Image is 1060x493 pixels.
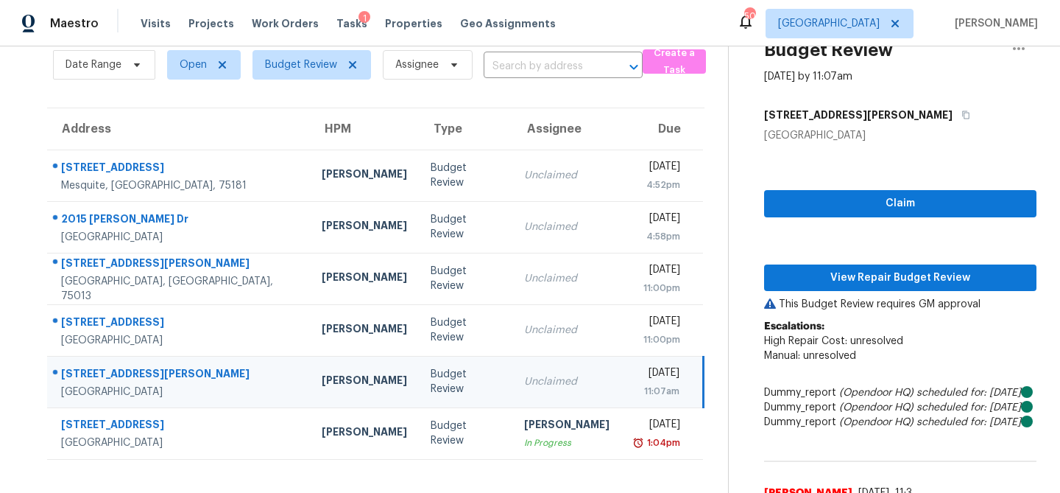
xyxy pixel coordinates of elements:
[633,417,680,436] div: [DATE]
[61,315,298,333] div: [STREET_ADDRESS]
[623,57,644,77] button: Open
[764,69,852,84] div: [DATE] by 11:07am
[764,128,1036,143] div: [GEOGRAPHIC_DATA]
[47,108,310,150] th: Address
[61,436,298,450] div: [GEOGRAPHIC_DATA]
[916,402,1021,413] i: scheduled for: [DATE]
[764,108,953,122] h5: [STREET_ADDRESS][PERSON_NAME]
[61,211,298,230] div: 2015 [PERSON_NAME] Dr
[633,281,680,296] div: 11:00pm
[764,297,1036,312] p: This Budget Review requires GM approval
[141,16,171,31] span: Visits
[61,333,298,348] div: [GEOGRAPHIC_DATA]
[778,16,880,31] span: [GEOGRAPHIC_DATA]
[460,16,556,31] span: Geo Assignments
[643,49,706,74] button: Create a Task
[431,419,501,448] div: Budget Review
[322,373,407,391] div: [PERSON_NAME]
[336,18,367,29] span: Tasks
[764,190,1036,217] button: Claim
[524,168,609,183] div: Unclaimed
[385,16,442,31] span: Properties
[633,229,680,244] div: 4:58pm
[265,57,337,72] span: Budget Review
[61,256,298,274] div: [STREET_ADDRESS][PERSON_NAME]
[644,436,680,450] div: 1:04pm
[916,388,1021,398] i: scheduled for: [DATE]
[50,16,99,31] span: Maestro
[322,424,407,443] div: [PERSON_NAME]
[66,57,121,72] span: Date Range
[764,336,903,346] span: High Repair Cost: unresolved
[953,102,972,128] button: Copy Address
[916,417,1021,427] i: scheduled for: [DATE]
[633,332,680,347] div: 11:00pm
[633,211,680,229] div: [DATE]
[61,385,298,399] div: [GEOGRAPHIC_DATA]
[61,274,298,304] div: [GEOGRAPHIC_DATA], [GEOGRAPHIC_DATA], 75013
[431,315,501,345] div: Budget Review
[524,374,609,389] div: Unclaimed
[764,351,856,361] span: Manual: unresolved
[61,160,298,178] div: [STREET_ADDRESS]
[358,11,370,26] div: 1
[431,161,501,190] div: Budget Review
[431,367,501,396] div: Budget Review
[949,16,1038,31] span: [PERSON_NAME]
[524,417,609,436] div: [PERSON_NAME]
[764,265,1036,292] button: View Repair Budget Review
[764,385,1036,400] div: Dummy_report
[744,9,755,24] div: 50
[764,400,1036,415] div: Dummy_report
[61,178,298,193] div: Mesquite, [GEOGRAPHIC_DATA], 75181
[621,108,703,150] th: Due
[839,402,914,413] i: (Opendoor HQ)
[633,262,680,281] div: [DATE]
[524,436,609,450] div: In Progress
[633,314,680,332] div: [DATE]
[633,384,679,399] div: 11:07am
[764,415,1036,430] div: Dummy_report
[395,57,439,72] span: Assignee
[431,212,501,242] div: Budget Review
[252,16,319,31] span: Work Orders
[776,269,1025,287] span: View Repair Budget Review
[764,43,893,57] h2: Budget Review
[839,417,914,427] i: (Opendoor HQ)
[180,57,207,72] span: Open
[633,366,679,384] div: [DATE]
[61,366,298,385] div: [STREET_ADDRESS][PERSON_NAME]
[764,321,824,332] b: Escalations:
[650,45,699,79] span: Create a Task
[839,388,914,398] i: (Opendoor HQ)
[633,178,680,192] div: 4:52pm
[431,264,501,293] div: Budget Review
[524,323,609,338] div: Unclaimed
[633,159,680,178] div: [DATE]
[322,321,407,340] div: [PERSON_NAME]
[524,271,609,286] div: Unclaimed
[524,220,609,234] div: Unclaimed
[61,417,298,436] div: [STREET_ADDRESS]
[632,436,644,450] img: Overdue Alarm Icon
[322,270,407,288] div: [PERSON_NAME]
[322,167,407,185] div: [PERSON_NAME]
[322,218,407,237] div: [PERSON_NAME]
[776,195,1025,213] span: Claim
[310,108,419,150] th: HPM
[512,108,621,150] th: Assignee
[484,55,601,78] input: Search by address
[61,230,298,245] div: [GEOGRAPHIC_DATA]
[188,16,234,31] span: Projects
[419,108,512,150] th: Type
